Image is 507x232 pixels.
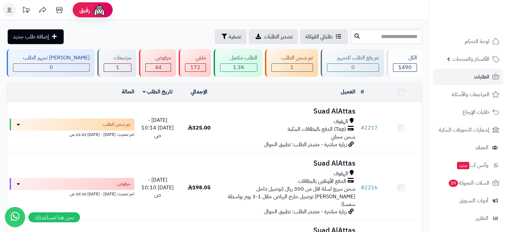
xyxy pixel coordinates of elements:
a: العملاء [433,140,503,156]
a: إشعارات التحويلات البنكية [433,122,503,138]
span: طلبات الإرجاع [462,107,489,117]
span: تم شحن الطلب [103,121,130,128]
a: ملغي 172 [177,49,212,77]
span: 1 [290,63,294,71]
h3: Suad AlAttas [222,107,355,115]
span: 1.3K [233,63,244,71]
div: اخر تحديث: [DATE] - [DATE] 10:10 ص [10,190,134,197]
span: الهفوف [334,170,348,178]
span: زيارة مباشرة - مصدر الطلب: تطبيق الجوال [264,141,347,149]
a: [PERSON_NAME] تجهيز الطلب 0 [5,49,96,77]
a: العميل [341,88,355,96]
span: طلباتي المُوكلة [305,33,333,41]
span: شحن مجاني [331,133,355,141]
div: تم شحن الطلب [271,54,313,62]
span: جديد [457,162,469,169]
a: لوحة التحكم [433,33,503,49]
a: أدوات التسويق [433,193,503,209]
a: طلباتي المُوكلة [300,29,348,44]
span: شحن سريع لسلة اقل من 300 ريال (توصيل داخل [PERSON_NAME] توصيل خارج الرياض خلال 1-3 يوم بواسطة سمسا) [228,185,355,208]
span: 0 [50,63,53,71]
span: تصفية [229,33,241,41]
a: التقارير [433,210,503,226]
span: # [361,124,364,132]
span: 1490 [398,63,412,71]
span: إضافة طلب جديد [13,33,49,41]
div: تم رفع الطلب للتجهيز [327,54,379,62]
a: مرتجعات 1 [96,49,138,77]
a: وآتس آبجديد [433,157,503,173]
span: رفيق [79,6,90,14]
span: التقارير [476,214,488,223]
a: تم شحن الطلب 1 [264,49,319,77]
div: مرفوض [145,54,171,62]
span: أدوات التسويق [459,196,488,205]
h3: Suad AlAttas [222,160,355,167]
span: الأقسام والمنتجات [453,54,489,64]
a: الحالة [122,88,134,96]
span: 39 [449,180,458,187]
span: 325.00 [188,124,211,132]
span: الهفوف [334,118,348,126]
span: لوحة التحكم [465,37,489,46]
img: ai-face.png [93,3,106,17]
span: 172 [190,63,200,71]
a: مرفوض 44 [138,49,177,77]
a: الطلب مكتمل 1.3K [212,49,264,77]
a: تم رفع الطلب للتجهيز 0 [319,49,385,77]
a: الإجمالي [191,88,207,96]
div: [PERSON_NAME] تجهيز الطلب [13,54,90,62]
span: 1 [116,63,119,71]
div: 0 [13,64,89,71]
div: 0 [327,64,379,71]
a: #2217 [361,124,378,132]
span: وآتس آب [456,161,488,170]
div: 1 [104,64,131,71]
span: العملاء [475,143,488,152]
a: الطلبات [433,69,503,85]
span: مرفوض [117,181,130,187]
div: الطلب مكتمل [220,54,257,62]
span: [DATE] - [DATE] 10:14 ص [141,116,174,140]
span: الطلبات [474,72,489,81]
a: الكل1490 [385,49,423,77]
div: 1 [272,64,313,71]
a: تصدير الطلبات [249,29,298,44]
span: السلات المتروكة [448,178,489,188]
span: # [361,184,364,192]
a: السلات المتروكة39 [433,175,503,191]
span: تصدير الطلبات [264,33,293,41]
span: الدفع الأونلاين بالبطاقات [298,178,346,185]
span: 198.05 [188,184,211,192]
button: تصفية [215,29,247,44]
span: (Tap) الدفع بالبطاقات البنكية [288,126,346,133]
span: المراجعات والأسئلة [452,90,489,99]
div: 44 [146,64,171,71]
a: طلبات الإرجاع [433,104,503,120]
a: المراجعات والأسئلة [433,86,503,102]
div: 1272 [220,64,257,71]
div: ملغي [185,54,206,62]
div: الكل [393,54,417,62]
span: إشعارات التحويلات البنكية [439,125,489,135]
div: مرتجعات [104,54,131,62]
a: #2216 [361,184,378,192]
span: [DATE] - [DATE] 10:10 ص [141,176,174,199]
a: إضافة طلب جديد [8,29,64,44]
a: # [361,88,364,96]
div: اخر تحديث: [DATE] - [DATE] 11:23 ص [10,131,134,138]
span: 0 [351,63,355,71]
span: زيارة مباشرة - مصدر الطلب: تطبيق الجوال [264,208,347,216]
div: 172 [185,64,205,71]
a: تاريخ الطلب [143,88,173,96]
a: تحديثات المنصة [18,3,34,18]
span: 44 [155,63,162,71]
